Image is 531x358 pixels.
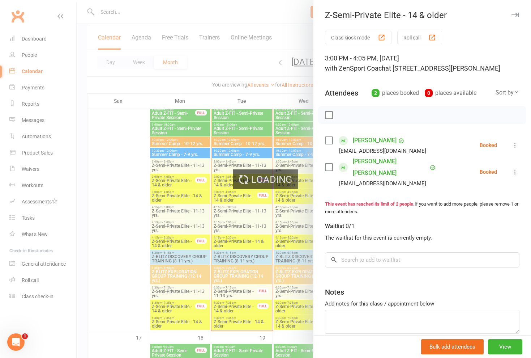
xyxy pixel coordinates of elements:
button: Class kiosk mode [325,31,391,44]
div: The waitlist for this event is currently empty. [325,233,519,242]
div: [EMAIL_ADDRESS][DOMAIN_NAME] [339,179,426,188]
div: Booked [480,143,497,148]
div: Notes [325,287,344,297]
button: Bulk add attendees [421,339,484,354]
a: [PERSON_NAME] [353,135,397,146]
div: Z-Semi-Private Elite - 14 & older [313,10,531,20]
div: places available [425,88,476,98]
div: Waitlist [325,221,355,231]
iframe: Intercom live chat [7,333,25,351]
button: View [488,339,522,354]
div: 2 [372,89,380,97]
a: [PERSON_NAME] [PERSON_NAME] [353,156,428,179]
div: 0 [425,89,433,97]
div: Add notes for this class / appointment below [325,299,519,308]
div: Sort by [496,88,519,97]
div: 3:00 PM - 4:05 PM, [DATE] [325,53,519,73]
button: Roll call [397,31,442,44]
input: Search to add to waitlist [325,252,519,268]
span: at [STREET_ADDRESS][PERSON_NAME] [385,64,500,72]
div: places booked [372,88,419,98]
span: with ZenSport Coach [325,64,385,72]
div: [EMAIL_ADDRESS][DOMAIN_NAME] [339,146,426,156]
strong: This event has reached its limit of 2 people. [325,201,415,207]
div: Attendees [325,88,358,98]
div: Booked [480,169,497,174]
span: 1 [22,333,28,339]
div: If you want to add more people, please remove 1 or more attendees. [325,201,519,216]
div: 0/1 [346,221,355,231]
